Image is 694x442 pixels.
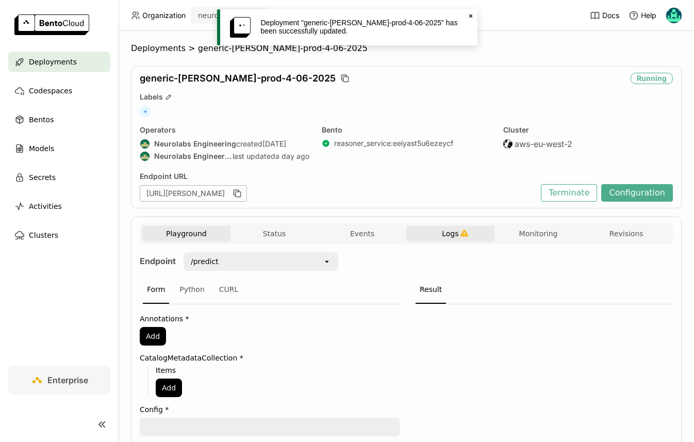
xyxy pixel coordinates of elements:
div: neurolabs [198,10,234,21]
span: Deployments [131,43,186,54]
span: Deployments [29,56,77,68]
a: Clusters [8,225,110,245]
a: Enterprise [8,366,110,395]
div: created [140,139,309,149]
span: + [140,106,151,117]
button: Add [156,379,182,397]
img: logo [14,14,89,35]
span: Enterprise [47,375,88,385]
div: Python [175,276,209,304]
a: Activities [8,196,110,217]
label: Config * [140,405,400,414]
a: Secrets [8,167,110,188]
label: Items [156,366,400,374]
svg: open [323,257,331,266]
input: Selected /predict. [220,256,221,267]
div: Deployment "generic-[PERSON_NAME]-prod-4-06-2025" has been successfully updated. [261,19,462,35]
button: Add [140,327,166,346]
strong: Endpoint [140,256,176,266]
div: CURL [215,276,243,304]
button: Status [230,226,319,241]
span: Logs [442,229,458,238]
span: > [186,43,198,54]
button: Revisions [582,226,670,241]
strong: Neurolabs Engineering [154,139,236,149]
img: Neurolabs Engineering [140,139,150,149]
div: [URL][PERSON_NAME] [140,185,247,202]
img: Calin Cojocaru [666,8,682,23]
label: Annotations * [140,315,400,323]
a: Codespaces [8,80,110,101]
span: aws-eu-west-2 [515,139,572,149]
div: last updated [140,151,309,161]
label: CatalogMetadataCollection * [140,354,400,362]
img: Neurolabs Engineering [140,152,150,161]
div: Form [143,276,169,304]
div: Endpoint URL [140,172,536,181]
button: Configuration [601,184,673,202]
div: Labels [140,92,673,102]
nav: Breadcrumbs navigation [131,43,682,54]
div: Bento [322,125,491,135]
div: Cluster [503,125,673,135]
button: Monitoring [494,226,583,241]
button: Events [318,226,406,241]
span: Activities [29,200,62,212]
div: /predict [191,256,219,267]
a: reasoner_service:eeiyast5u6ezeycf [334,139,453,148]
span: Bentos [29,113,54,126]
div: Help [629,10,656,21]
span: Models [29,142,54,155]
a: Models [8,138,110,159]
svg: Close [467,12,475,20]
span: generic-[PERSON_NAME]-prod-4-06-2025 [140,73,336,84]
a: Bentos [8,109,110,130]
div: Operators [140,125,309,135]
strong: Neurolabs Engineering [154,152,233,161]
button: Terminate [541,184,597,202]
a: Docs [590,10,619,21]
div: Running [631,73,673,84]
span: Docs [602,11,619,20]
span: Secrets [29,171,56,184]
span: [DATE] [262,139,286,149]
a: Deployments [8,52,110,72]
span: Help [641,11,656,20]
span: Organization [142,11,186,20]
span: Codespaces [29,85,72,97]
button: Playground [142,226,230,241]
span: a day ago [275,152,309,161]
span: Clusters [29,229,58,241]
div: Result [416,276,446,304]
span: generic-[PERSON_NAME]-prod-4-06-2025 [198,43,368,54]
